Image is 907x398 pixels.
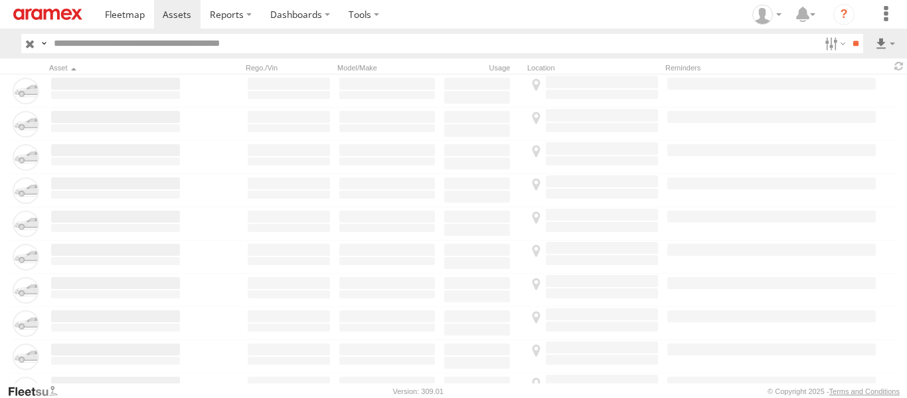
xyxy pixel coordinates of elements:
[768,387,900,395] div: © Copyright 2025 -
[527,63,660,72] div: Location
[39,34,49,53] label: Search Query
[748,5,786,25] div: Mazen Siblini
[393,387,444,395] div: Version: 309.01
[665,63,783,72] div: Reminders
[891,60,907,72] span: Refresh
[833,4,855,25] i: ?
[829,387,900,395] a: Terms and Conditions
[49,63,182,72] div: Click to Sort
[337,63,437,72] div: Model/Make
[874,34,896,53] label: Export results as...
[819,34,848,53] label: Search Filter Options
[442,63,522,72] div: Usage
[246,63,332,72] div: Rego./Vin
[7,385,68,398] a: Visit our Website
[13,9,82,20] img: aramex-logo.svg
